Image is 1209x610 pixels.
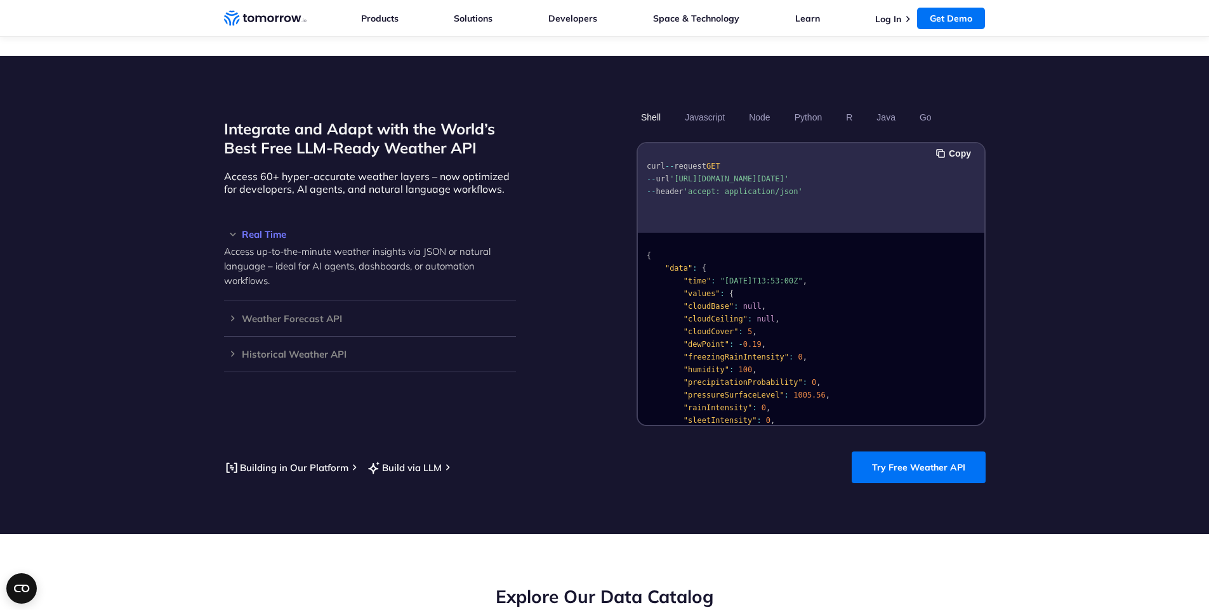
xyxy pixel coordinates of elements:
[793,391,826,399] span: 1005.56
[224,314,516,323] h3: Weather Forecast API
[680,107,729,128] button: Javascript
[670,174,789,183] span: '[URL][DOMAIN_NAME][DATE]'
[812,378,816,387] span: 0
[775,315,779,323] span: ,
[816,378,821,387] span: ,
[683,378,802,387] span: "precipitationProbability"
[743,302,761,311] span: null
[765,403,770,412] span: ,
[683,365,729,374] span: "humidity"
[683,391,784,399] span: "pressureSurfaceLevel"
[224,230,516,239] h3: Real Time
[743,340,761,349] span: 0.19
[825,391,829,399] span: ,
[683,403,751,412] span: "rainIntensity"
[747,327,751,336] span: 5
[366,460,442,476] a: Build via LLM
[802,353,807,361] span: ,
[647,251,651,260] span: {
[752,403,756,412] span: :
[706,162,720,171] span: GET
[683,340,729,349] span: "dewPoint"
[683,353,788,361] span: "freezingRainIntensity"
[770,416,775,425] span: ,
[756,416,761,425] span: :
[701,264,706,273] span: {
[664,264,692,273] span: "data"
[647,187,656,196] span: --
[711,276,715,285] span: :
[683,315,747,323] span: "cloudCeiling"
[738,327,743,336] span: :
[795,13,820,24] a: Learn
[653,13,739,24] a: Space & Technology
[872,107,900,128] button: Java
[656,187,683,196] span: header
[637,107,665,128] button: Shell
[798,353,802,361] span: 0
[6,573,37,604] button: Open CMP widget
[683,327,738,336] span: "cloudCover"
[784,391,788,399] span: :
[683,302,733,311] span: "cloudBase"
[683,416,756,425] span: "sleetIntensity"
[224,244,516,288] p: Access up-to-the-minute weather insights via JSON or natural language – ideal for AI agents, dash...
[224,585,986,609] h2: Explore Our Data Catalog
[747,315,751,323] span: :
[683,276,710,285] span: "time"
[683,289,720,298] span: "values"
[656,174,670,183] span: url
[729,365,734,374] span: :
[738,340,743,349] span: -
[674,162,706,171] span: request
[664,162,673,171] span: --
[744,107,774,128] button: Node
[936,146,975,160] button: Copy
[756,315,775,323] span: null
[761,403,765,412] span: 0
[720,289,724,298] span: :
[761,340,765,349] span: ,
[875,13,901,25] a: Log In
[852,451,986,483] a: Try Free Weather API
[361,13,399,24] a: Products
[224,170,516,195] p: Access 60+ hyper-accurate weather layers – now optimized for developers, AI agents, and natural l...
[729,340,734,349] span: :
[761,302,765,311] span: ,
[224,460,348,476] a: Building in Our Platform
[734,302,738,311] span: :
[692,264,697,273] span: :
[789,107,826,128] button: Python
[224,9,307,28] a: Home link
[548,13,597,24] a: Developers
[788,353,793,361] span: :
[765,416,770,425] span: 0
[647,174,656,183] span: --
[802,378,807,387] span: :
[224,119,516,157] h2: Integrate and Adapt with the World’s Best Free LLM-Ready Weather API
[915,107,935,128] button: Go
[224,349,516,359] h3: Historical Weather API
[738,365,752,374] span: 100
[842,107,857,128] button: R
[454,13,492,24] a: Solutions
[647,162,665,171] span: curl
[752,327,756,336] span: ,
[917,8,985,29] a: Get Demo
[802,276,807,285] span: ,
[683,187,802,196] span: 'accept: application/json'
[752,365,756,374] span: ,
[720,276,802,285] span: "[DATE]T13:53:00Z"
[729,289,734,298] span: {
